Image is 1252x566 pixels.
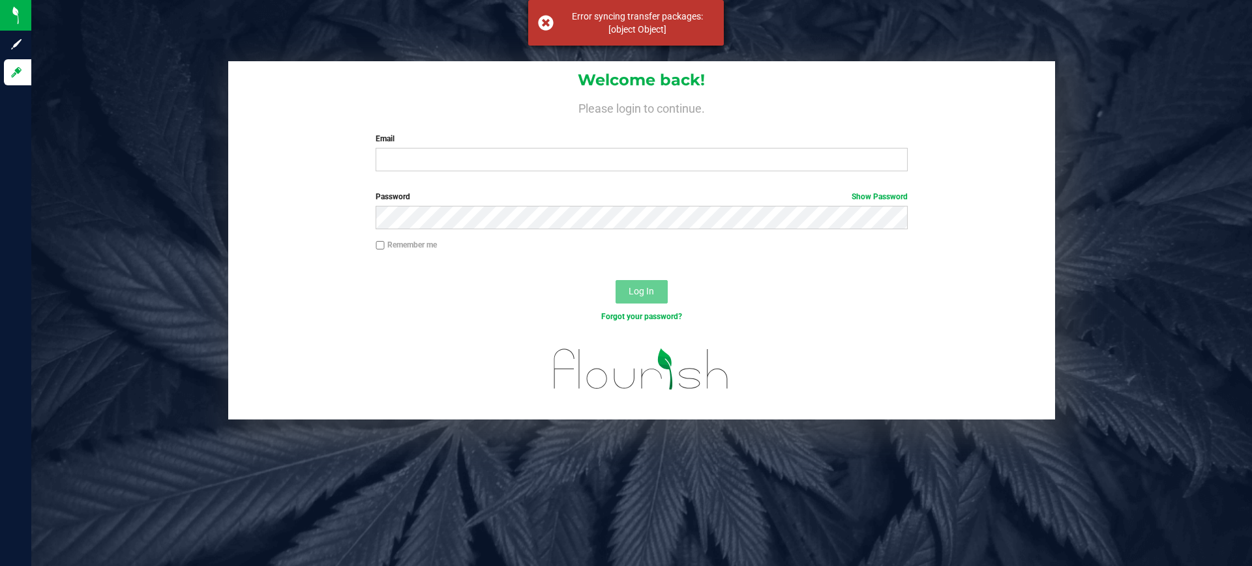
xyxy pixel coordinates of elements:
[228,99,1055,115] h4: Please login to continue.
[852,192,908,201] a: Show Password
[228,72,1055,89] h1: Welcome back!
[10,38,23,51] inline-svg: Sign up
[629,286,654,296] span: Log In
[601,312,682,321] a: Forgot your password?
[616,280,668,304] button: Log In
[376,239,437,251] label: Remember me
[376,241,385,250] input: Remember me
[376,192,410,201] span: Password
[376,133,907,145] label: Email
[10,66,23,79] inline-svg: Log in
[561,10,714,36] div: Error syncing transfer packages: [object Object]
[538,336,745,403] img: flourish_logo.svg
